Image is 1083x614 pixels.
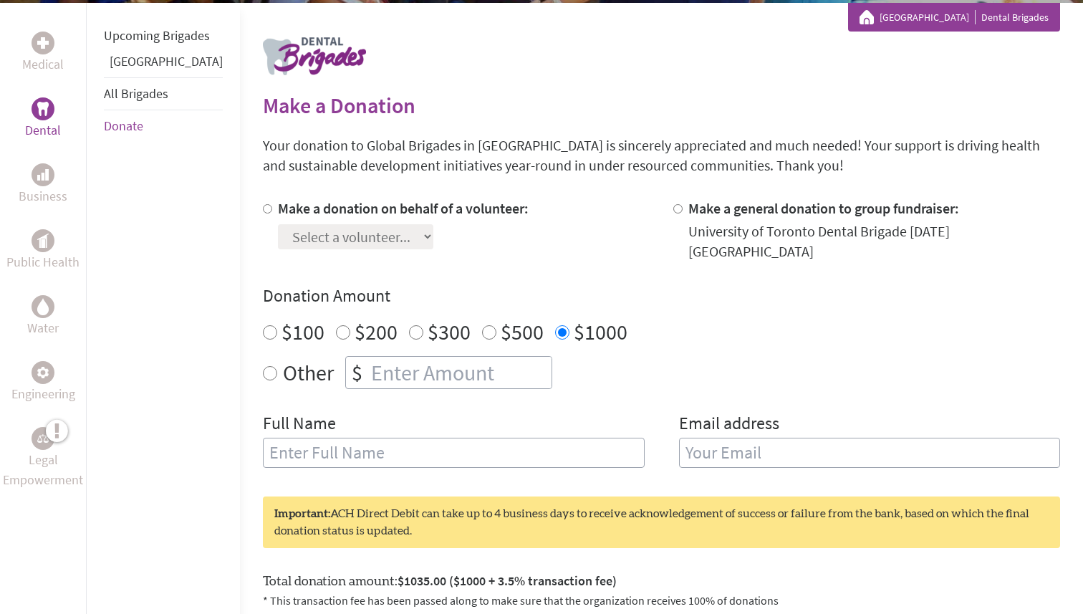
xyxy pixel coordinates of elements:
p: Water [27,318,59,338]
a: WaterWater [27,295,59,338]
div: Medical [32,32,54,54]
label: Full Name [263,412,336,438]
a: EngineeringEngineering [11,361,75,404]
label: $500 [501,318,544,345]
p: Legal Empowerment [3,450,83,490]
a: All Brigades [104,85,168,102]
p: Your donation to Global Brigades in [GEOGRAPHIC_DATA] is sincerely appreciated and much needed! Y... [263,135,1060,176]
label: Other [283,356,334,389]
input: Enter Full Name [263,438,645,468]
div: $ [346,357,368,388]
li: Donate [104,110,223,142]
p: * This transaction fee has been passed along to make sure that the organization receives 100% of ... [263,592,1060,609]
a: DentalDental [25,97,61,140]
a: Donate [104,117,143,134]
a: Legal EmpowermentLegal Empowerment [3,427,83,490]
label: Make a donation on behalf of a volunteer: [278,199,529,217]
a: MedicalMedical [22,32,64,75]
label: Email address [679,412,779,438]
label: Make a general donation to group fundraiser: [688,199,959,217]
a: Upcoming Brigades [104,27,210,44]
strong: Important: [274,508,330,519]
p: Dental [25,120,61,140]
div: Water [32,295,54,318]
a: BusinessBusiness [19,163,67,206]
li: Upcoming Brigades [104,20,223,52]
p: Business [19,186,67,206]
label: Total donation amount: [263,571,617,592]
label: $100 [281,318,324,345]
label: $300 [428,318,471,345]
img: Medical [37,37,49,49]
img: Legal Empowerment [37,434,49,443]
a: [GEOGRAPHIC_DATA] [880,10,976,24]
a: Public HealthPublic Health [6,229,80,272]
label: $1000 [574,318,627,345]
p: Engineering [11,384,75,404]
div: Business [32,163,54,186]
li: All Brigades [104,77,223,110]
span: $1035.00 ($1000 + 3.5% transaction fee) [398,572,617,589]
div: ACH Direct Debit can take up to 4 business days to receive acknowledgement of success or failure ... [263,497,1060,548]
img: Dental [37,102,49,115]
div: Dental [32,97,54,120]
div: Dental Brigades [860,10,1049,24]
div: Legal Empowerment [32,427,54,450]
img: logo-dental.png [263,37,366,75]
h2: Make a Donation [263,92,1060,118]
div: Public Health [32,229,54,252]
a: [GEOGRAPHIC_DATA] [110,53,223,69]
img: Engineering [37,367,49,378]
input: Enter Amount [368,357,552,388]
div: University of Toronto Dental Brigade [DATE] [GEOGRAPHIC_DATA] [688,221,1061,262]
input: Your Email [679,438,1061,468]
img: Public Health [37,234,49,248]
img: Water [37,298,49,315]
label: $200 [355,318,398,345]
li: Panama [104,52,223,77]
h4: Donation Amount [263,284,1060,307]
p: Medical [22,54,64,75]
div: Engineering [32,361,54,384]
p: Public Health [6,252,80,272]
img: Business [37,169,49,181]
